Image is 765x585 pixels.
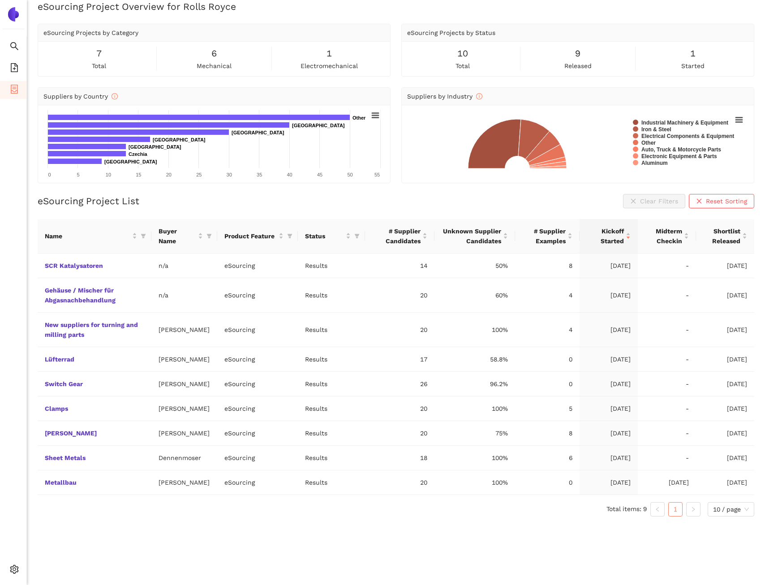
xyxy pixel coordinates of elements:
[434,421,515,446] td: 75%
[365,372,434,396] td: 26
[580,313,638,347] td: [DATE]
[301,61,358,71] span: electromechanical
[217,219,298,254] th: this column's title is Product Feature,this column is sortable
[217,421,298,446] td: eSourcing
[434,372,515,396] td: 96.2%
[706,196,747,206] span: Reset Sorting
[327,47,332,60] span: 1
[641,120,728,126] text: Industrial Machinery & Equipment
[129,151,147,157] text: Czechia
[298,254,365,278] td: Results
[638,254,696,278] td: -
[257,172,262,177] text: 35
[10,60,19,78] span: file-add
[434,396,515,421] td: 100%
[151,347,217,372] td: [PERSON_NAME]
[522,226,566,246] span: # Supplier Examples
[580,372,638,396] td: [DATE]
[696,254,754,278] td: [DATE]
[6,7,21,22] img: Logo
[713,503,749,516] span: 10 / page
[638,470,696,495] td: [DATE]
[217,396,298,421] td: eSourcing
[298,446,365,470] td: Results
[374,172,380,177] text: 55
[696,313,754,347] td: [DATE]
[43,29,138,36] span: eSourcing Projects by Category
[442,226,501,246] span: Unknown Supplier Candidates
[580,396,638,421] td: [DATE]
[515,396,580,421] td: 5
[515,347,580,372] td: 0
[691,507,696,512] span: right
[151,254,217,278] td: n/a
[708,502,754,516] div: Page Size
[434,219,515,254] th: this column's title is Unknown Supplier Candidates,this column is sortable
[641,140,656,146] text: Other
[638,421,696,446] td: -
[668,502,683,516] li: 1
[43,93,118,100] span: Suppliers by Country
[638,446,696,470] td: -
[606,502,647,516] li: Total items: 9
[136,172,141,177] text: 15
[217,372,298,396] td: eSourcing
[305,231,344,241] span: Status
[151,313,217,347] td: [PERSON_NAME]
[696,446,754,470] td: [DATE]
[217,313,298,347] td: eSourcing
[686,502,701,516] button: right
[641,160,668,166] text: Aluminum
[352,229,361,243] span: filter
[298,219,365,254] th: this column's title is Status,this column is sortable
[129,144,181,150] text: [GEOGRAPHIC_DATA]
[575,47,580,60] span: 9
[217,254,298,278] td: eSourcing
[686,502,701,516] li: Next Page
[407,29,495,36] span: eSourcing Projects by Status
[515,278,580,313] td: 4
[515,313,580,347] td: 4
[10,39,19,56] span: search
[10,562,19,580] span: setting
[641,133,734,139] text: Electrical Components & Equipment
[298,372,365,396] td: Results
[650,502,665,516] li: Previous Page
[638,396,696,421] td: -
[638,372,696,396] td: -
[217,278,298,313] td: eSourcing
[217,347,298,372] td: eSourcing
[515,372,580,396] td: 0
[580,446,638,470] td: [DATE]
[696,219,754,254] th: this column's title is Shortlist Released,this column is sortable
[638,278,696,313] td: -
[434,313,515,347] td: 100%
[681,61,705,71] span: started
[298,396,365,421] td: Results
[141,233,146,239] span: filter
[650,502,665,516] button: left
[77,172,79,177] text: 5
[689,194,754,208] button: closeReset Sorting
[153,137,206,142] text: [GEOGRAPHIC_DATA]
[287,233,292,239] span: filter
[434,446,515,470] td: 100%
[696,347,754,372] td: [DATE]
[580,421,638,446] td: [DATE]
[217,470,298,495] td: eSourcing
[434,254,515,278] td: 50%
[197,61,232,71] span: mechanical
[48,172,51,177] text: 0
[434,278,515,313] td: 60%
[515,219,580,254] th: this column's title is # Supplier Examples,this column is sortable
[298,313,365,347] td: Results
[457,47,468,60] span: 10
[347,172,352,177] text: 50
[645,226,682,246] span: Midterm Checkin
[696,421,754,446] td: [DATE]
[690,47,696,60] span: 1
[696,396,754,421] td: [DATE]
[696,198,702,205] span: close
[365,446,434,470] td: 18
[696,470,754,495] td: [DATE]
